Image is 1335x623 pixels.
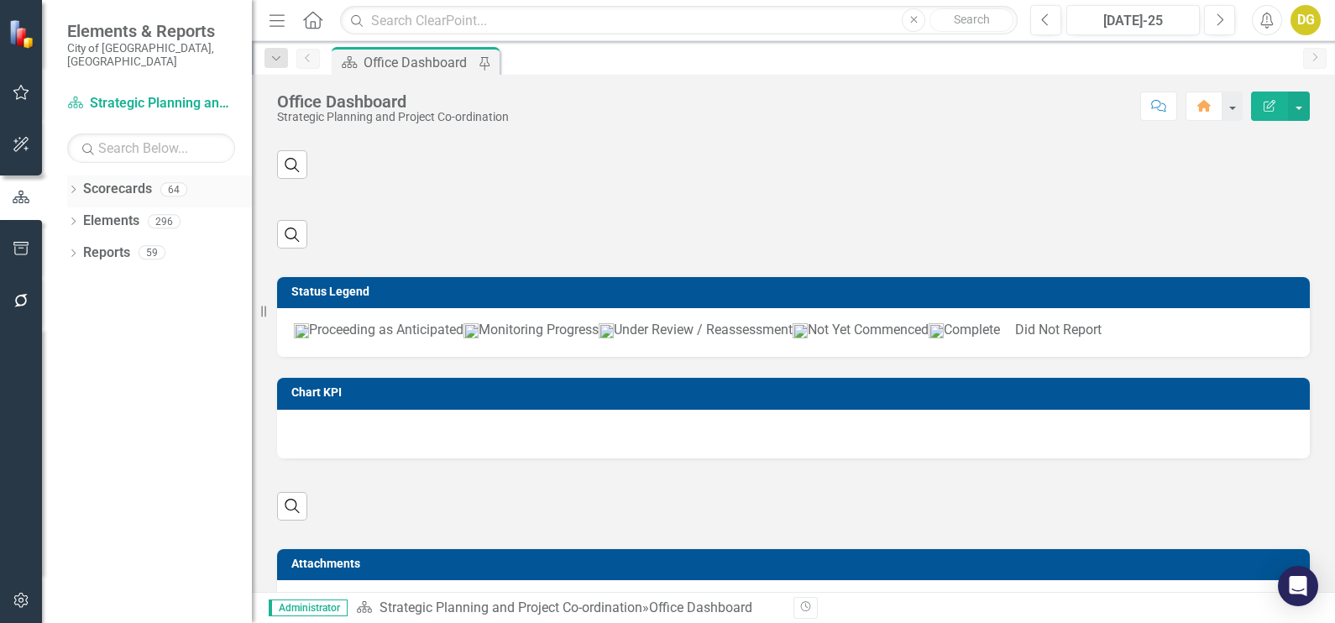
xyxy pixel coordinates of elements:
img: Monitoring.png [463,323,479,338]
img: NotYet.png [793,323,808,338]
img: ClearPoint Strategy [7,18,39,50]
div: 64 [160,182,187,196]
input: Search ClearPoint... [340,6,1018,35]
span: Search [954,13,990,26]
a: Strategic Planning and Project Co-ordination [380,599,642,615]
div: [DATE]-25 [1072,11,1194,31]
small: City of [GEOGRAPHIC_DATA], [GEOGRAPHIC_DATA] [67,41,235,69]
div: Office Dashboard [277,92,509,111]
a: Reports [83,243,130,263]
h3: Attachments [291,558,1301,570]
span: Administrator [269,599,348,616]
div: » [356,599,781,618]
img: UnderReview.png [599,323,614,338]
button: Search [929,8,1013,32]
button: [DATE]-25 [1066,5,1200,35]
div: 296 [148,214,181,228]
div: Open Intercom Messenger [1278,566,1318,606]
span: Elements & Reports [67,21,235,41]
img: ProceedingGreen.png [294,323,309,338]
div: 59 [139,246,165,260]
h3: Chart KPI [291,386,1301,399]
a: Elements [83,212,139,231]
div: Office Dashboard [364,52,474,73]
h3: Status Legend [291,285,1301,298]
img: Complete_icon.png [929,323,944,338]
p: Proceeding as Anticipated Monitoring Progress Under Review / Reassessment Not Yet Commenced Compl... [294,321,1293,340]
div: Strategic Planning and Project Co-ordination [277,111,509,123]
img: DidNotReport.png [1000,327,1015,335]
a: Scorecards [83,180,152,199]
input: Search Below... [67,133,235,163]
div: Office Dashboard [649,599,752,615]
button: DG [1290,5,1321,35]
a: Strategic Planning and Project Co-ordination [67,94,235,113]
